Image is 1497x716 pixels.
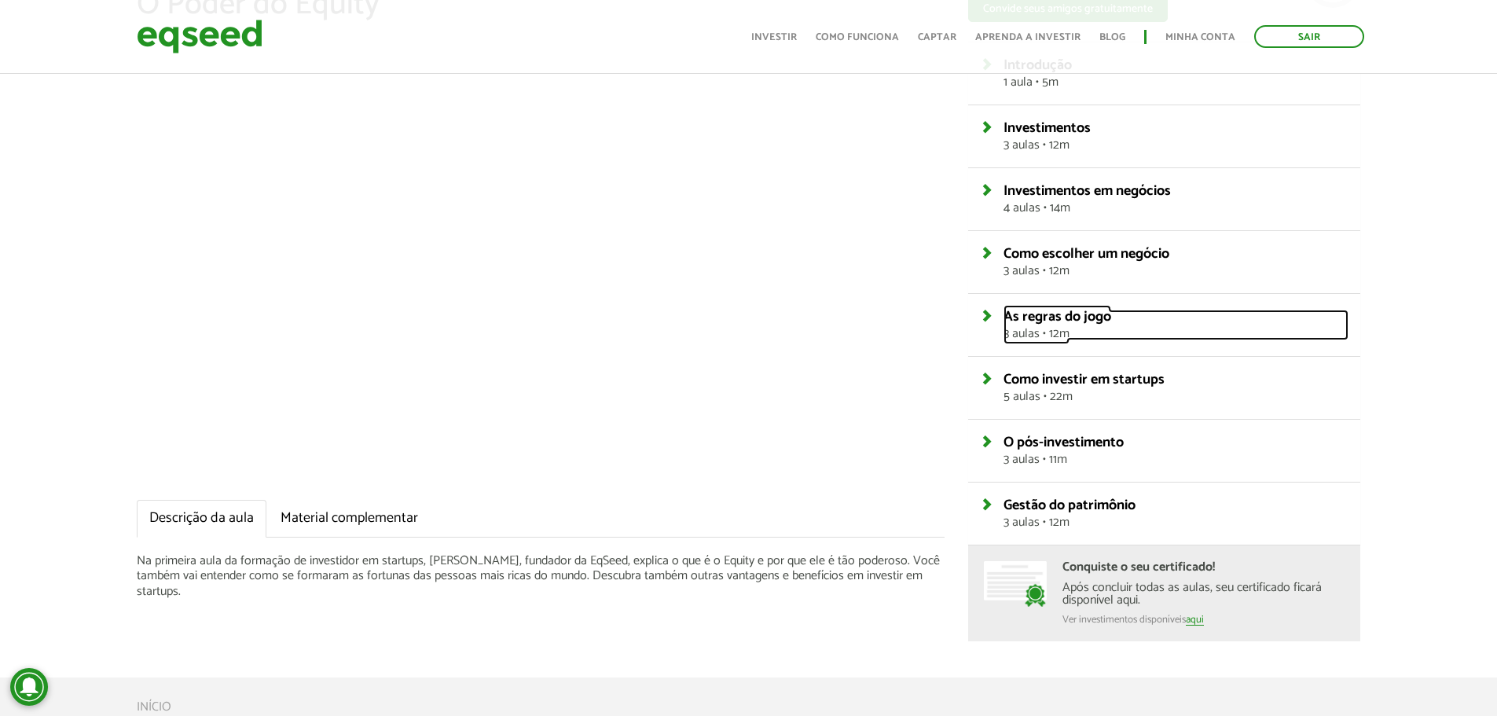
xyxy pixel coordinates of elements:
div: Após concluir todas as aulas, seu certificado ficará disponível aqui. [1062,582,1345,607]
span: 3 aulas • 11m [1004,453,1348,466]
a: Como escolher um negócio3 aulas • 12m [1004,247,1348,277]
span: 4 aulas • 14m [1004,202,1348,215]
span: Gestão do patrimônio [1004,494,1136,517]
a: O pós-investimento3 aulas • 11m [1004,435,1348,466]
span: As regras do jogo [1004,305,1111,329]
span: Como investir em startups [1004,368,1165,391]
a: Material complementar [268,500,431,538]
span: 3 aulas • 12m [1004,328,1348,340]
a: Como investir em startups5 aulas • 22m [1004,373,1348,403]
span: Investimentos em negócios [1004,179,1171,203]
p: Na primeira aula da formação de investidor em startups, [PERSON_NAME], fundador da EqSeed, explic... [137,553,945,599]
strong: Conquiste o seu certificado! [1062,556,1215,578]
a: Investimentos3 aulas • 12m [1004,121,1348,152]
a: Descrição da aula [137,500,266,538]
a: Minha conta [1165,32,1235,42]
span: 3 aulas • 12m [1004,516,1348,529]
a: Introdução1 aula • 5m [1004,58,1348,89]
a: Blog [1099,32,1125,42]
span: 3 aulas • 12m [1004,139,1348,152]
a: Sair [1254,25,1364,48]
iframe: O Poder do Equity [137,38,945,492]
a: aqui [1186,615,1204,626]
span: 3 aulas • 12m [1004,265,1348,277]
a: As regras do jogo3 aulas • 12m [1004,310,1348,340]
span: Como escolher um negócio [1004,242,1169,266]
a: Como funciona [816,32,899,42]
a: Aprenda a investir [975,32,1081,42]
a: Início [137,701,171,714]
span: 1 aula • 5m [1004,76,1348,89]
span: O pós-investimento [1004,431,1124,454]
img: EqSeed [137,16,262,57]
div: Ver investimentos disponíveis [1062,615,1345,626]
img: conquiste-certificado.png [984,561,1047,607]
a: Investir [751,32,797,42]
a: Investimentos em negócios4 aulas • 14m [1004,184,1348,215]
a: Captar [918,32,956,42]
a: Gestão do patrimônio3 aulas • 12m [1004,498,1348,529]
span: Investimentos [1004,116,1091,140]
span: 5 aulas • 22m [1004,391,1348,403]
